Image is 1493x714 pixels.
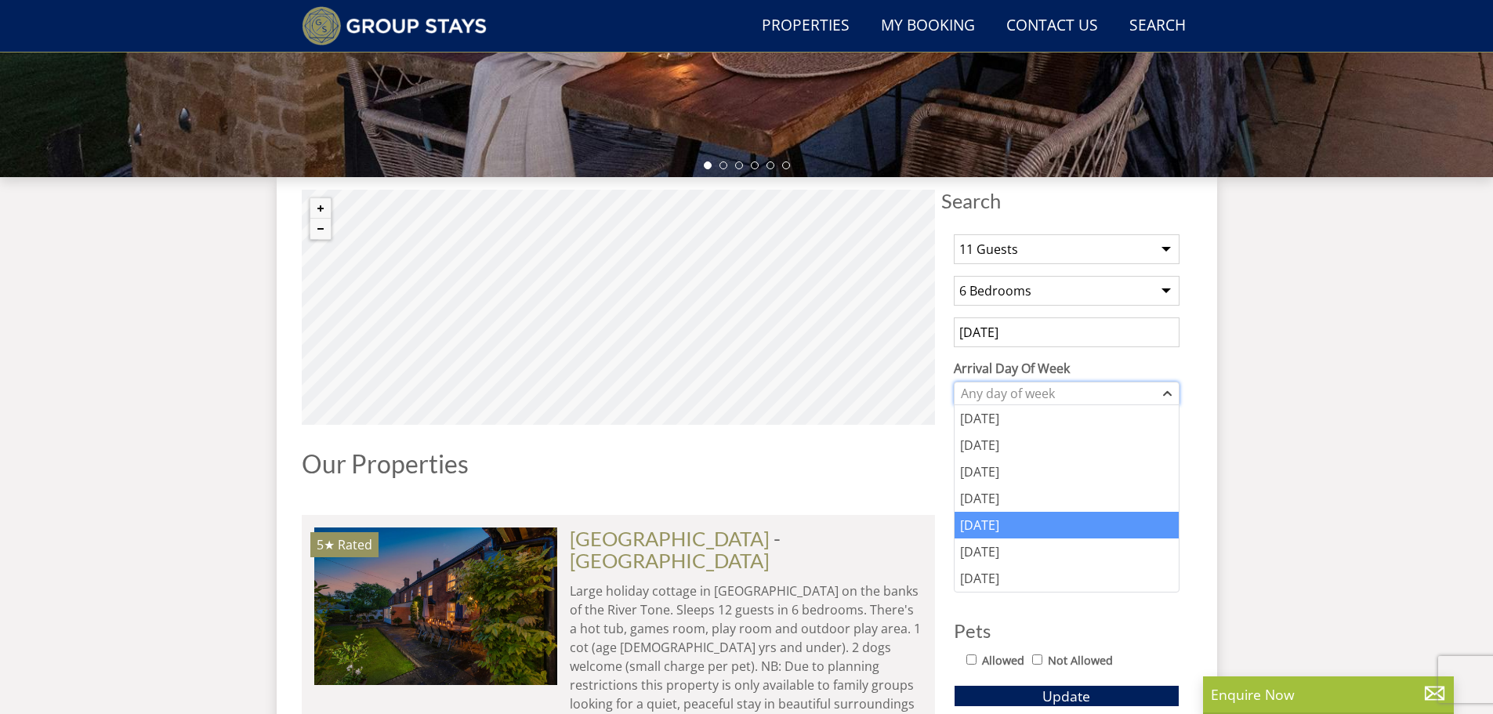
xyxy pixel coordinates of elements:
input: Arrival Date [954,317,1180,347]
span: - [570,527,781,572]
p: Enquire Now [1211,684,1446,705]
div: Combobox [954,382,1180,405]
label: Not Allowed [1048,652,1113,669]
label: Allowed [982,652,1024,669]
button: Update [954,685,1180,707]
button: Zoom out [310,219,331,239]
span: Update [1042,687,1090,705]
div: [DATE] [955,512,1179,538]
h1: Our Properties [302,450,935,477]
div: [DATE] [955,538,1179,565]
img: riverside-somerset-home-holiday-sleeps-9.original.jpg [314,527,557,684]
h3: Pets [954,621,1180,641]
a: My Booking [875,9,981,44]
div: [DATE] [955,458,1179,485]
a: Search [1123,9,1192,44]
canvas: Map [302,190,935,425]
div: [DATE] [955,432,1179,458]
div: Any day of week [957,385,1160,402]
div: [DATE] [955,565,1179,592]
span: RIVERSIDE has a 5 star rating under the Quality in Tourism Scheme [317,536,335,553]
div: [DATE] [955,485,1179,512]
span: Rated [338,536,372,553]
label: Arrival Day Of Week [954,359,1180,378]
button: Zoom in [310,198,331,219]
div: [DATE] [955,405,1179,432]
a: Contact Us [1000,9,1104,44]
a: [GEOGRAPHIC_DATA] [570,549,770,572]
a: [GEOGRAPHIC_DATA] [570,527,770,550]
a: Properties [756,9,856,44]
span: Search [941,190,1192,212]
a: 5★ Rated [314,527,557,684]
img: Group Stays [302,6,487,45]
